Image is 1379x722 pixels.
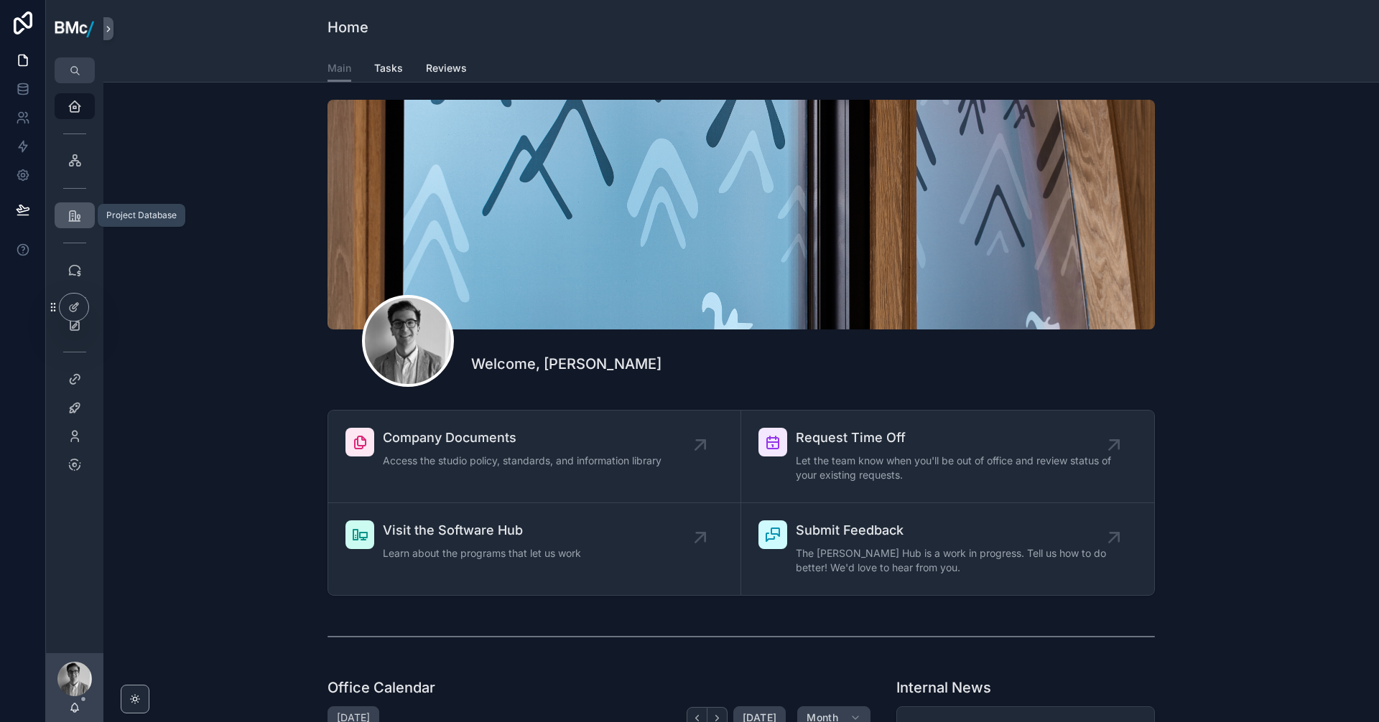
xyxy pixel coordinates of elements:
a: Tasks [374,55,403,84]
span: Let the team know when you'll be out of office and review status of your existing requests. [796,454,1114,482]
a: Company DocumentsAccess the studio policy, standards, and information library [328,411,741,503]
a: Visit the Software HubLearn about the programs that let us work [328,503,741,595]
div: Project Database [106,210,177,221]
span: Tasks [374,61,403,75]
span: Learn about the programs that let us work [383,546,581,561]
img: App logo [55,18,95,39]
span: The [PERSON_NAME] Hub is a work in progress. Tell us how to do better! We'd love to hear from you. [796,546,1114,575]
h1: Home [328,17,368,37]
a: Main [328,55,351,83]
a: Request Time OffLet the team know when you'll be out of office and review status of your existing... [741,411,1154,503]
h1: Internal News [896,678,991,698]
h1: Welcome, [PERSON_NAME] [471,354,661,374]
a: Submit FeedbackThe [PERSON_NAME] Hub is a work in progress. Tell us how to do better! We'd love t... [741,503,1154,595]
h1: Office Calendar [328,678,435,698]
div: scrollable content [46,83,103,497]
a: Reviews [426,55,467,84]
span: Access the studio policy, standards, and information library [383,454,661,468]
span: Request Time Off [796,428,1114,448]
span: Reviews [426,61,467,75]
span: Submit Feedback [796,520,1114,540]
span: Visit the Software Hub [383,520,581,540]
span: Main [328,61,351,75]
span: Company Documents [383,428,661,448]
